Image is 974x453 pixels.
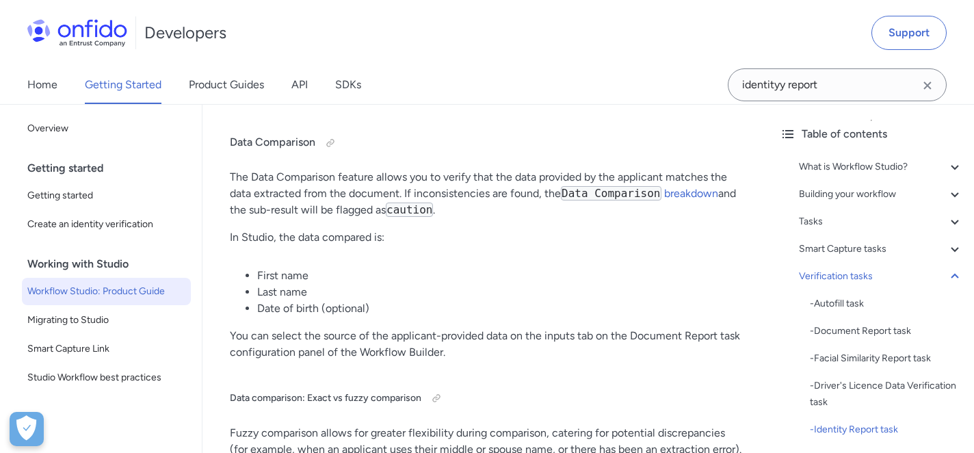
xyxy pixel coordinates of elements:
[664,187,718,200] a: breakdown
[291,66,308,104] a: API
[27,283,185,300] span: Workflow Studio: Product Guide
[10,412,44,446] div: Cookie Preferences
[22,182,191,209] a: Getting started
[27,312,185,328] span: Migrating to Studio
[561,186,661,200] code: Data Comparison
[230,387,741,409] h5: Data comparison: Exact vs fuzzy comparison
[22,278,191,305] a: Workflow Studio: Product Guide
[810,323,963,339] div: - Document Report task
[810,378,963,411] div: - Driver's Licence Data Verification task
[230,229,741,246] p: In Studio, the data compared is:
[257,300,741,317] li: Date of birth (optional)
[386,203,433,217] code: caution
[810,296,963,312] a: -Autofill task
[810,350,963,367] div: - Facial Similarity Report task
[22,335,191,363] a: Smart Capture Link
[22,307,191,334] a: Migrating to Studio
[799,186,963,203] a: Building your workflow
[22,211,191,238] a: Create an identity verification
[799,159,963,175] a: What is Workflow Studio?
[189,66,264,104] a: Product Guides
[27,155,196,182] div: Getting started
[810,323,963,339] a: -Document Report task
[810,422,963,438] div: - Identity Report task
[27,19,127,47] img: Onfido Logo
[871,16,947,50] a: Support
[728,68,947,101] input: Onfido search input field
[27,370,185,386] span: Studio Workflow best practices
[22,364,191,391] a: Studio Workflow best practices
[799,213,963,230] a: Tasks
[22,115,191,142] a: Overview
[257,268,741,284] li: First name
[27,341,185,357] span: Smart Capture Link
[799,241,963,257] a: Smart Capture tasks
[919,77,936,94] svg: Clear search field button
[230,328,741,361] p: You can select the source of the applicant-provided data on the inputs tab on the Document Report...
[27,250,196,278] div: Working with Studio
[810,350,963,367] a: -Facial Similarity Report task
[27,120,185,137] span: Overview
[810,378,963,411] a: -Driver's Licence Data Verification task
[27,187,185,204] span: Getting started
[810,296,963,312] div: - Autofill task
[144,22,226,44] h1: Developers
[799,268,963,285] a: Verification tasks
[810,422,963,438] a: -Identity Report task
[27,66,57,104] a: Home
[257,284,741,300] li: Last name
[10,412,44,446] button: Open Preferences
[230,132,741,154] h4: Data Comparison
[780,126,963,142] div: Table of contents
[27,216,185,233] span: Create an identity verification
[230,169,741,218] p: The Data Comparison feature allows you to verify that the data provided by the applicant matches ...
[85,66,161,104] a: Getting Started
[335,66,361,104] a: SDKs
